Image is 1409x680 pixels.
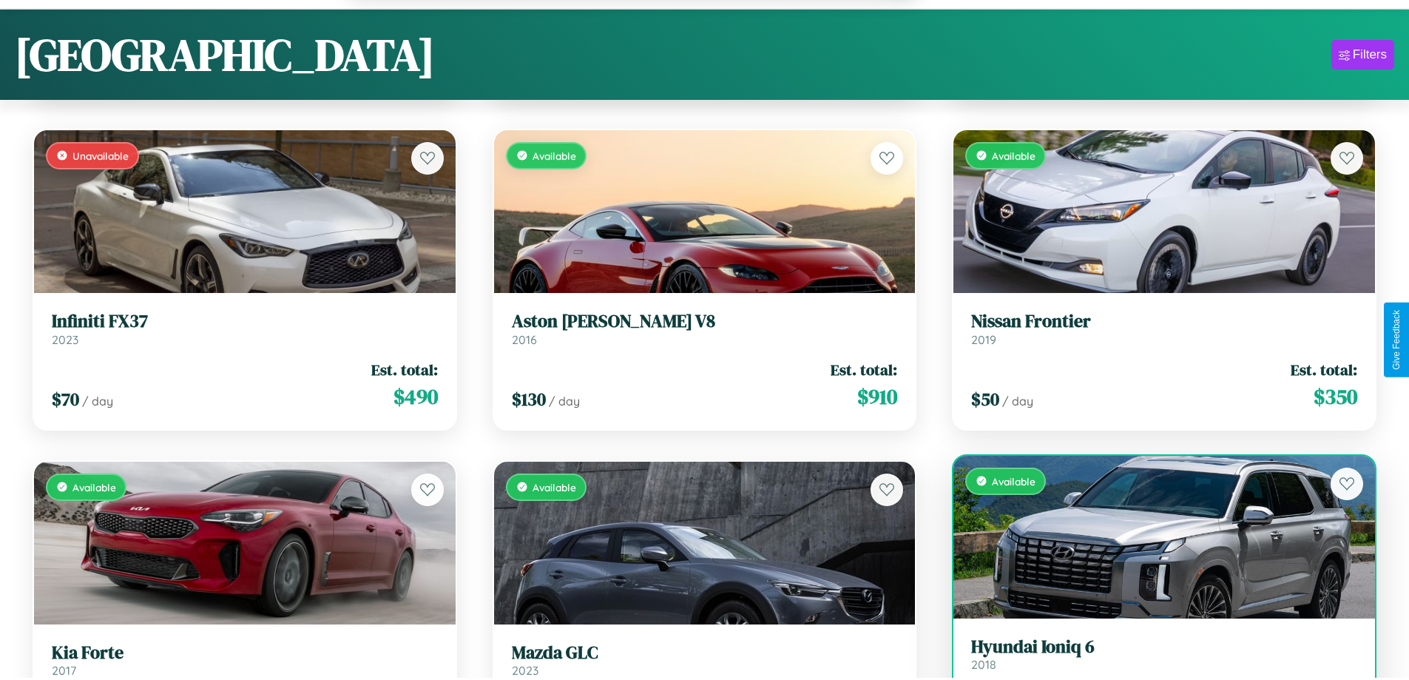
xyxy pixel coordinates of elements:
[1353,47,1387,62] div: Filters
[72,149,129,162] span: Unavailable
[971,387,999,411] span: $ 50
[1291,359,1357,380] span: Est. total:
[371,359,438,380] span: Est. total:
[1002,394,1033,408] span: / day
[82,394,113,408] span: / day
[1314,382,1357,411] span: $ 350
[512,332,537,347] span: 2016
[533,481,576,494] span: Available
[52,663,76,678] span: 2017
[831,359,897,380] span: Est. total:
[857,382,897,411] span: $ 910
[971,636,1357,658] h3: Hyundai Ioniq 6
[533,149,576,162] span: Available
[971,657,996,672] span: 2018
[971,311,1357,347] a: Nissan Frontier2019
[52,642,438,664] h3: Kia Forte
[971,332,996,347] span: 2019
[992,475,1035,488] span: Available
[72,481,116,494] span: Available
[549,394,580,408] span: / day
[1391,310,1402,370] div: Give Feedback
[512,642,898,664] h3: Mazda GLC
[52,332,78,347] span: 2023
[52,311,438,347] a: Infiniti FX372023
[971,636,1357,673] a: Hyundai Ioniq 62018
[512,387,546,411] span: $ 130
[393,382,438,411] span: $ 490
[512,311,898,332] h3: Aston [PERSON_NAME] V8
[512,311,898,347] a: Aston [PERSON_NAME] V82016
[512,642,898,679] a: Mazda GLC2023
[52,387,79,411] span: $ 70
[15,24,435,85] h1: [GEOGRAPHIC_DATA]
[992,149,1035,162] span: Available
[971,311,1357,332] h3: Nissan Frontier
[512,663,538,678] span: 2023
[1331,40,1394,70] button: Filters
[52,311,438,332] h3: Infiniti FX37
[52,642,438,679] a: Kia Forte2017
